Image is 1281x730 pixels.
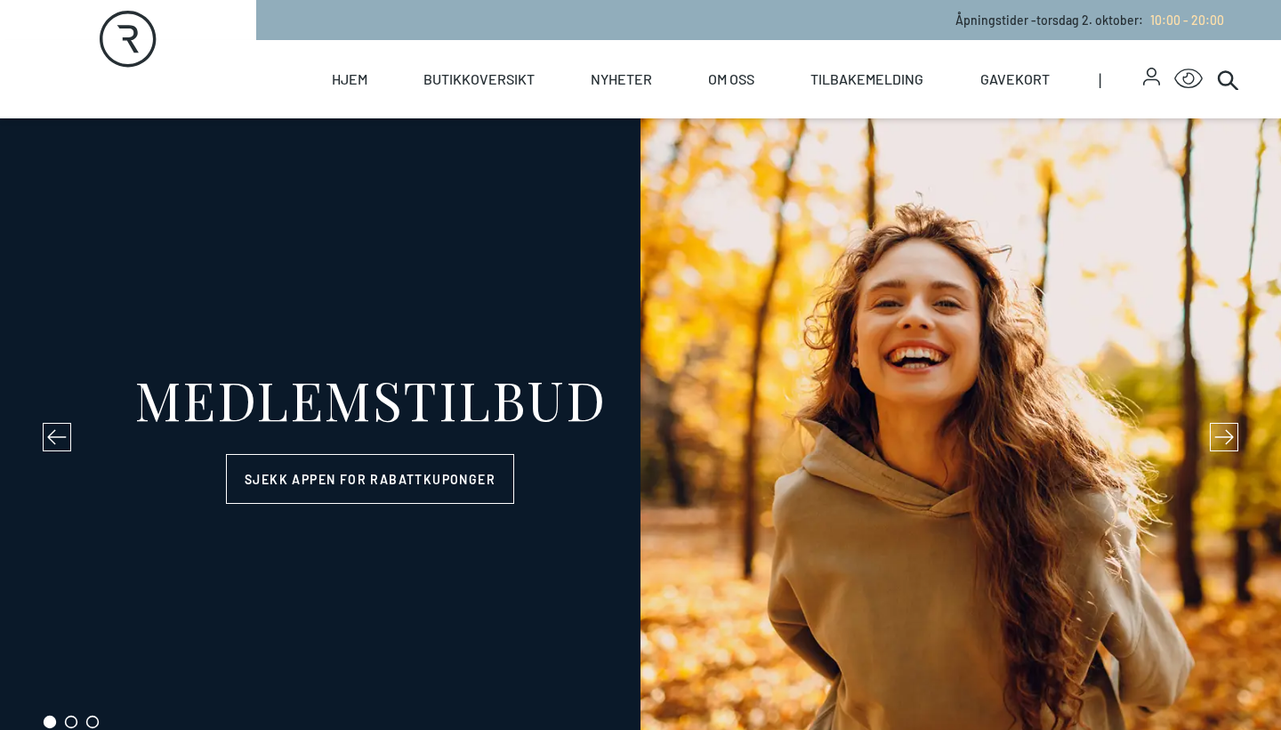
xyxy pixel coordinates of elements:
[955,11,1224,29] p: Åpningstider - torsdag 2. oktober :
[1143,12,1224,28] a: 10:00 - 20:00
[423,40,535,118] a: Butikkoversikt
[708,40,754,118] a: Om oss
[980,40,1050,118] a: Gavekort
[1099,40,1143,118] span: |
[810,40,923,118] a: Tilbakemelding
[1174,65,1203,93] button: Open Accessibility Menu
[332,40,367,118] a: Hjem
[591,40,652,118] a: Nyheter
[226,454,514,504] a: Sjekk appen for rabattkuponger
[1150,12,1224,28] span: 10:00 - 20:00
[134,372,607,426] div: MEDLEMSTILBUD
